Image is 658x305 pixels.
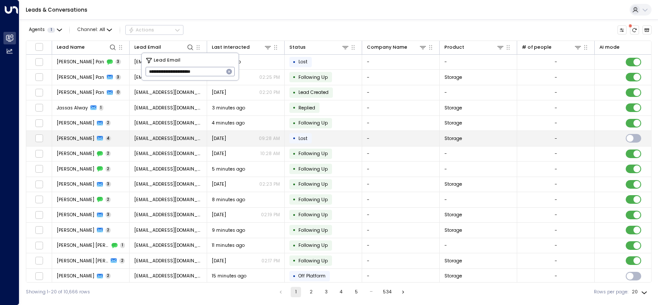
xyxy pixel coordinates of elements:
[35,134,43,143] span: Toggle select row
[440,85,517,100] td: -
[57,43,117,51] div: Lead Name
[555,212,557,218] div: -
[212,242,245,249] span: 11 minutes ago
[134,135,202,142] span: marascafe@outlook.com
[444,273,462,279] span: Storage
[99,105,104,111] span: 1
[212,105,245,111] span: 3 minutes ago
[134,196,202,203] span: louiseisaac10@gmail.com
[29,28,45,32] span: Agents
[293,179,296,190] div: •
[106,197,111,202] span: 2
[154,57,180,64] span: Lead Email
[106,227,111,233] span: 2
[618,25,627,35] button: Customize
[35,149,43,158] span: Toggle select row
[555,258,557,264] div: -
[362,85,440,100] td: -
[555,120,557,126] div: -
[106,151,111,156] span: 2
[362,192,440,207] td: -
[57,181,94,187] span: Dilsha Junaid
[134,258,202,264] span: rzkay20@outlook.com
[99,27,105,32] span: All
[134,59,202,65] span: xqin1020@hotmail.com
[293,209,296,221] div: •
[362,146,440,162] td: -
[57,59,104,65] span: Penny Pan
[261,212,280,218] p: 02:19 PM
[35,257,43,265] span: Toggle select row
[125,25,183,35] button: Actions
[134,227,202,233] span: misbah2705@hotmail.co.uk
[599,44,620,51] div: AI mode
[35,73,43,81] span: Toggle select row
[57,273,94,279] span: Stuart Jones
[35,226,43,234] span: Toggle select row
[367,44,407,51] div: Company Name
[115,75,121,80] span: 3
[115,90,121,95] span: 0
[35,196,43,204] span: Toggle select row
[362,177,440,192] td: -
[298,227,328,233] span: Following Up
[293,102,296,113] div: •
[134,105,202,111] span: jassasalway@yahoo.com
[134,166,202,172] span: diaa.j@hotmail.co.uk
[594,289,628,296] label: Rows per page:
[115,59,121,65] span: 3
[57,196,94,203] span: Louise Isaac
[75,25,115,34] button: Channel:All
[212,227,245,233] span: 9 minutes ago
[57,74,104,81] span: Penny Pan
[555,181,557,187] div: -
[212,258,226,264] span: Yesterday
[134,181,202,187] span: diaa.j@hotmail.co.uk
[35,88,43,96] span: Toggle select row
[293,271,296,282] div: •
[293,224,296,236] div: •
[47,28,55,33] span: 1
[134,150,202,157] span: marascafe@outlook.com
[134,43,195,51] div: Lead Email
[440,238,517,253] td: -
[134,242,202,249] span: rzkay20@outlook.com
[298,135,307,142] span: Lost
[298,212,328,218] span: Following Up
[57,120,94,126] span: Haroon Gulfraz
[57,258,109,264] span: Mohammed Rehan Khan
[555,166,557,172] div: -
[134,74,202,81] span: xqin1020@hotmail.com
[555,105,557,111] div: -
[444,181,462,187] span: Storage
[125,25,183,35] div: Button group with a nested menu
[259,89,280,96] p: 02:20 PM
[291,287,301,297] button: page 1
[298,105,315,111] span: Replied
[26,6,87,13] a: Leads & Conversations
[35,241,43,249] span: Toggle select row
[440,55,517,70] td: -
[289,44,306,51] div: Status
[212,43,272,51] div: Last Interacted
[522,44,552,51] div: # of people
[555,273,557,279] div: -
[212,135,226,142] span: Aug 26, 2025
[555,59,557,65] div: -
[298,196,328,203] span: Following Up
[75,25,115,34] span: Channel:
[57,212,94,218] span: Louise Isaac
[444,212,462,218] span: Storage
[366,287,376,297] div: …
[444,120,462,126] span: Storage
[321,287,331,297] button: Go to page 3
[35,104,43,112] span: Toggle select row
[134,273,202,279] span: formulastu@gmail.com
[106,273,111,279] span: 2
[362,253,440,268] td: -
[555,196,557,203] div: -
[367,43,427,51] div: Company Name
[632,287,649,297] div: 20
[293,87,296,98] div: •
[120,243,125,248] span: 1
